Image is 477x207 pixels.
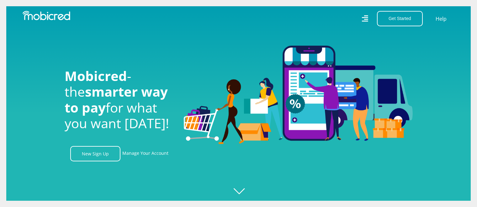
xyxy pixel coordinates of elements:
[65,68,174,131] h1: - the for what you want [DATE]!
[23,11,70,20] img: Mobicred
[65,67,127,85] span: Mobicred
[184,46,413,144] img: Welcome to Mobicred
[435,15,447,23] a: Help
[65,83,168,116] span: smarter way to pay
[70,146,120,161] a: New Sign Up
[377,11,423,26] button: Get Started
[122,146,168,161] a: Manage Your Account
